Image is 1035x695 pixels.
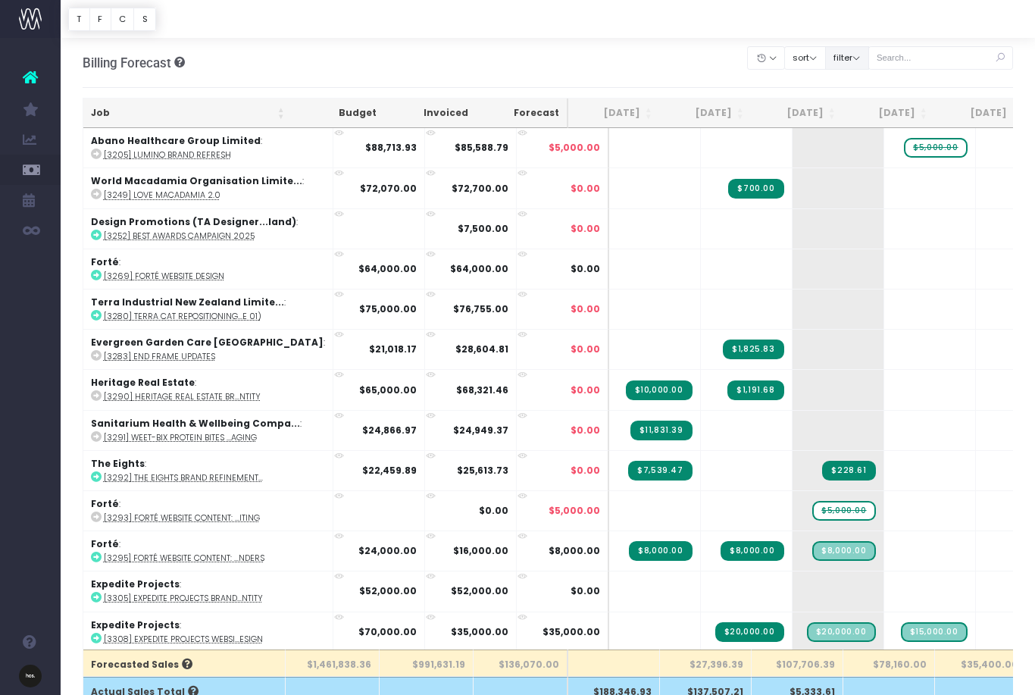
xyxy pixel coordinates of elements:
[83,410,333,450] td: :
[91,134,261,147] strong: Abano Healthcare Group Limited
[91,336,324,349] strong: Evergreen Garden Care [GEOGRAPHIC_DATA]
[628,461,692,481] span: Streamtime Invoice: 3858 – [3292] The Eights Brand Refinement
[752,650,843,677] th: $107,706.39
[91,497,119,510] strong: Forté
[630,421,693,440] span: Streamtime Invoice: 3854 – [3291] Weet-Bix Protein Bites Packaging - Phase 02
[83,55,171,70] span: Billing Forecast
[91,658,192,672] span: Forecasted Sales
[369,343,417,355] strong: $21,018.17
[83,612,333,652] td: :
[571,262,600,276] span: $0.00
[543,625,600,639] span: $35,000.00
[568,99,660,128] th: Jul 25: activate to sort column ascending
[68,8,156,31] div: Vertical button group
[83,369,333,409] td: :
[104,593,263,604] abbr: [3305] Expedite Projects Brand Identity
[451,625,508,638] strong: $35,000.00
[476,99,568,128] th: Forecast
[629,541,692,561] span: Streamtime Invoice: 3861 – [3295] Forté Website Content: Emotive Product Renders
[455,343,508,355] strong: $28,604.81
[83,289,333,329] td: :
[286,650,380,677] th: $1,461,838.36
[365,141,417,154] strong: $88,713.93
[458,222,508,235] strong: $7,500.00
[104,512,260,524] abbr: [3293] Forté Website Content: Copywriting
[362,464,417,477] strong: $22,459.89
[453,302,508,315] strong: $76,755.00
[571,222,600,236] span: $0.00
[104,432,257,443] abbr: [3291] Weet-Bix Protein Bites Packaging
[825,46,869,70] button: filter
[784,46,826,70] button: sort
[571,302,600,316] span: $0.00
[104,634,263,645] abbr: [3308] Expedite Projects Website Design
[359,384,417,396] strong: $65,000.00
[728,179,783,199] span: Streamtime Invoice: 3868 – [3249] Love Macadamia 2.0
[935,650,1027,677] th: $35,400.00
[901,622,968,642] span: Streamtime Draft Invoice: 3886 – [3308] Expedite Projects Website Design
[91,296,284,308] strong: Terra Industrial New Zealand Limite...
[104,230,255,242] abbr: [3252] Best Awards Campaign 2025
[83,249,333,289] td: :
[359,302,417,315] strong: $75,000.00
[83,99,292,128] th: Job: activate to sort column ascending
[91,457,145,470] strong: The Eights
[457,464,508,477] strong: $25,613.73
[104,189,220,201] abbr: [3249] Love Macadamia 2.0
[358,544,417,557] strong: $24,000.00
[104,271,224,282] abbr: [3269] Forté Website Design
[571,464,600,477] span: $0.00
[359,584,417,597] strong: $52,000.00
[91,255,119,268] strong: Forté
[111,8,135,31] button: C
[358,262,417,275] strong: $64,000.00
[451,584,508,597] strong: $52,000.00
[812,501,875,521] span: wayahead Sales Forecast Item
[660,650,752,677] th: $27,396.39
[83,450,333,490] td: :
[571,584,600,598] span: $0.00
[453,424,508,437] strong: $24,949.37
[549,504,600,518] span: $5,000.00
[83,167,333,208] td: :
[91,417,300,430] strong: Sanitarium Health & Wellbeing Compa...
[104,351,215,362] abbr: [3283] End Frame Updates
[83,571,333,611] td: :
[843,650,935,677] th: $78,160.00
[91,376,195,389] strong: Heritage Real Estate
[89,8,111,31] button: F
[83,490,333,531] td: :
[83,208,333,249] td: :
[91,618,180,631] strong: Expedite Projects
[104,391,261,402] abbr: [3290] Heritage Real Estate Brand Identity
[68,8,90,31] button: T
[452,182,508,195] strong: $72,700.00
[453,544,508,557] strong: $16,000.00
[843,99,935,128] th: Oct 25: activate to sort column ascending
[133,8,156,31] button: S
[83,128,333,167] td: :
[571,424,600,437] span: $0.00
[721,541,783,561] span: Streamtime Invoice: 3876 – [3295] Forté Website Content: Emotive Product Renders
[549,544,600,558] span: $8,000.00
[83,329,333,369] td: :
[571,182,600,196] span: $0.00
[91,537,119,550] strong: Forté
[360,182,417,195] strong: $72,070.00
[384,99,476,128] th: Invoiced
[358,625,417,638] strong: $70,000.00
[91,174,302,187] strong: World Macadamia Organisation Limite...
[904,138,967,158] span: wayahead Sales Forecast Item
[91,215,296,228] strong: Design Promotions (TA Designer...land)
[104,311,261,322] abbr: [3280] Terra Cat Repositioning Campaign Concepts (Phase 01)
[571,343,600,356] span: $0.00
[104,149,231,161] abbr: [3205] Lumino Brand Refresh
[660,99,752,128] th: Aug 25: activate to sort column ascending
[822,461,875,481] span: Streamtime Invoice: 3883 – [3292] The Eights Brand Refinement
[727,380,783,400] span: Streamtime Invoice: 3874 – [3290] Heritage Real Estate Brand Identity
[362,424,417,437] strong: $24,866.97
[104,553,264,564] abbr: [3295] Forté Website Content: Emotive Product Renders
[812,541,875,561] span: Streamtime Draft Invoice: 3881 – [3295] Forté Website Content: Emotive Product Renders
[450,262,508,275] strong: $64,000.00
[752,99,843,128] th: Sep 25: activate to sort column ascending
